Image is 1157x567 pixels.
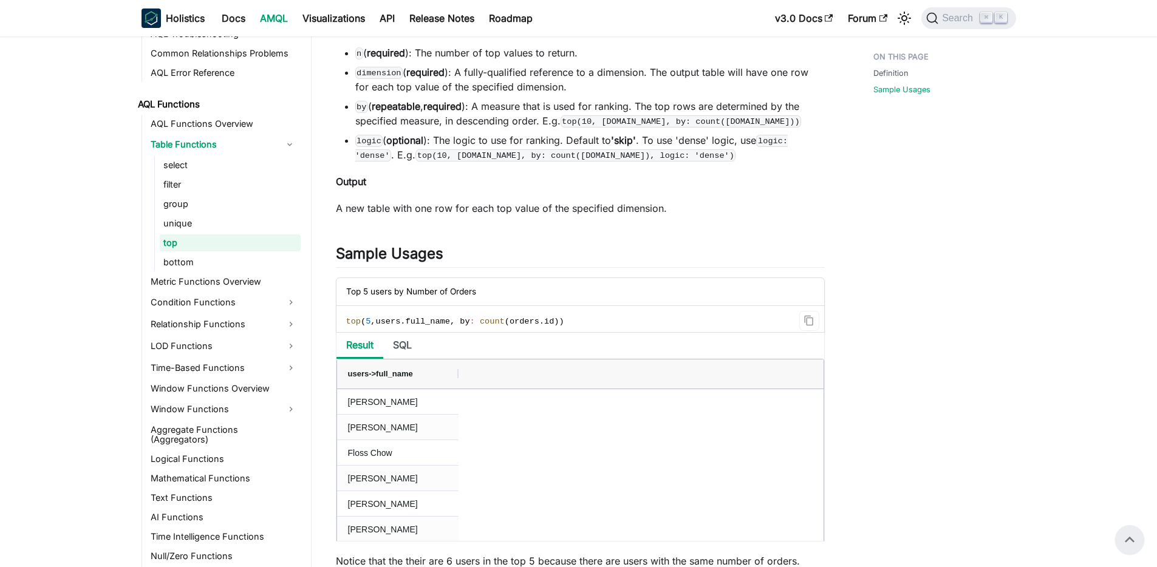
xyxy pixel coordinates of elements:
a: Visualizations [295,8,372,28]
span: : [470,317,475,326]
button: Switch between dark and light mode (currently light mode) [895,8,914,28]
a: AQL Functions [134,96,301,113]
a: AMQL [253,8,295,28]
a: Metric Functions Overview [147,273,301,290]
a: filter [160,176,301,193]
p: A new table with one row for each top value of the specified dimension. [336,201,825,216]
span: , [450,317,455,326]
button: Search (Command+K) [921,7,1015,29]
a: Common Relationships Problems [147,45,301,62]
a: Relationship Functions [147,314,301,334]
div: [PERSON_NAME] [337,491,459,516]
div: [PERSON_NAME] [337,415,459,440]
li: ( ): The logic to use for ranking. Default to . To use 'dense' logic, use . E.g. [355,133,825,162]
a: v3.0 Docs [768,8,841,28]
span: ) [559,317,564,326]
code: top(10, [DOMAIN_NAME], by: count([DOMAIN_NAME])) [561,115,802,127]
li: Result [336,333,383,359]
span: , [370,317,375,326]
span: full_name [405,317,449,326]
li: ( ): A fully-qualified reference to a dimension. The output table will have one row for each top ... [355,65,825,94]
a: Roadmap [482,8,540,28]
span: id [544,317,554,326]
span: users [376,317,401,326]
strong: repeatable [372,100,420,112]
a: Window Functions Overview [147,380,301,397]
strong: required [367,47,405,59]
a: LOD Functions [147,336,301,356]
code: n [355,47,363,59]
div: [PERSON_NAME] [337,389,459,414]
a: API [372,8,402,28]
a: group [160,195,301,212]
a: unique [160,215,301,232]
span: ) [554,317,559,326]
a: Aggregate Functions (Aggregators) [147,421,301,448]
a: Forum [841,8,895,28]
code: by [355,101,369,113]
a: Logical Functions [147,450,301,467]
strong: Output [336,175,366,188]
strong: optional [386,134,423,146]
h2: Sample Usages [336,245,825,268]
img: Holistics [142,8,161,28]
code: top(10, [DOMAIN_NAME], by: count([DOMAIN_NAME]), logic: 'dense') [415,149,735,161]
a: Release Notes [402,8,482,28]
strong: 'skip' [611,134,636,146]
b: Holistics [166,11,205,25]
button: Copy code to clipboard [799,311,819,331]
a: Window Functions [147,399,301,419]
li: SQL [383,333,422,359]
code: logic [355,135,383,147]
a: AQL Error Reference [147,64,301,81]
span: . [539,317,544,326]
span: ( [361,317,366,326]
span: by [460,317,469,326]
kbd: K [995,12,1007,23]
button: Scroll back to top [1115,525,1144,554]
a: Time Intelligence Functions [147,528,301,545]
span: orders [510,317,539,326]
a: Definition [873,67,909,79]
a: Condition Functions [147,293,301,312]
div: [PERSON_NAME] [337,466,459,491]
li: ( ): The number of top values to return. [355,46,825,60]
strong: required [423,100,462,112]
div: Floss Chow [337,440,459,465]
a: Mathematical Functions [147,470,301,487]
div: [PERSON_NAME] [337,517,459,542]
a: AI Functions [147,509,301,526]
span: Search [938,13,980,24]
span: ( [505,317,510,326]
span: top [346,317,361,326]
div: Top 5 users by Number of Orders [336,278,824,305]
span: count [480,317,505,326]
a: top [160,234,301,251]
code: dimension [355,67,403,79]
a: Docs [214,8,253,28]
strong: required [406,66,445,78]
a: select [160,157,301,174]
span: 5 [366,317,370,326]
button: Collapse sidebar category 'Table Functions' [279,135,301,154]
a: Text Functions [147,489,301,506]
a: Time-Based Functions [147,358,301,378]
span: users->full_name [348,369,413,378]
a: Null/Zero Functions [147,548,301,565]
kbd: ⌘ [980,12,992,23]
a: bottom [160,254,301,271]
a: Sample Usages [873,84,930,95]
a: Table Functions [147,135,279,154]
a: AQL Functions Overview [147,115,301,132]
li: ( , ): A measure that is used for ranking. The top rows are determined by the specified measure, ... [355,99,825,128]
a: HolisticsHolistics [142,8,205,28]
span: . [400,317,405,326]
nav: Docs sidebar [129,36,312,567]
